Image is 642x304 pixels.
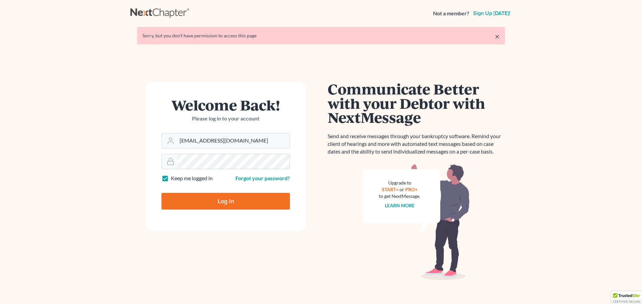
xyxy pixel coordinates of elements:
a: × [495,32,500,40]
div: TrustedSite Certified [611,291,642,304]
p: Please log in to your account [162,115,290,122]
h1: Welcome Back! [162,98,290,112]
input: Log In [162,193,290,210]
a: PRO+ [405,187,418,192]
img: nextmessage_bg-59042aed3d76b12b5cd301f8e5b87938c9018125f34e5fa2b7a6b67550977c72.svg [363,164,470,280]
p: Send and receive messages through your bankruptcy software. Remind your client of hearings and mo... [328,132,505,156]
a: Sign up [DATE]! [472,11,512,16]
strong: Not a member? [433,10,469,17]
div: Upgrade to [379,180,420,186]
a: START+ [382,187,399,192]
input: Email Address [177,133,290,148]
div: Sorry, but you don't have permission to access this page [142,32,500,39]
label: Keep me logged in [171,175,213,182]
h1: Communicate Better with your Debtor with NextMessage [328,82,505,124]
a: Forgot your password? [235,175,290,181]
a: Learn more [385,203,415,208]
div: to get NextMessage. [379,193,420,200]
span: or [400,187,404,192]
